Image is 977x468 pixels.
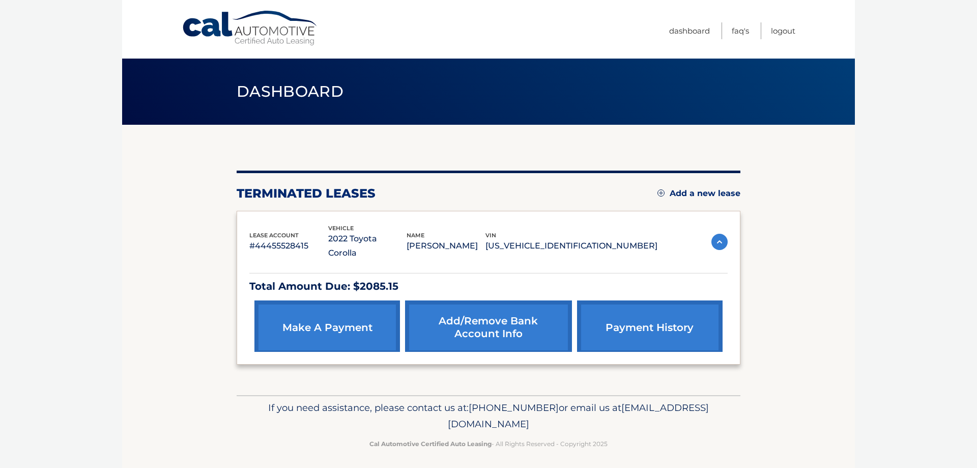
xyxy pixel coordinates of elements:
[237,186,376,201] h2: terminated leases
[485,239,657,253] p: [US_VEHICLE_IDENTIFICATION_NUMBER]
[657,189,665,197] img: add.svg
[328,232,407,260] p: 2022 Toyota Corolla
[243,400,734,432] p: If you need assistance, please contact us at: or email us at
[243,438,734,449] p: - All Rights Reserved - Copyright 2025
[405,300,571,354] a: Add/Remove bank account info
[407,232,424,239] span: name
[577,300,723,354] a: payment history
[254,300,400,354] a: make a payment
[711,234,728,250] img: accordion-active.svg
[771,22,795,39] a: Logout
[182,10,319,46] a: Cal Automotive
[469,402,559,414] span: [PHONE_NUMBER]
[237,82,343,101] span: Dashboard
[669,22,710,39] a: Dashboard
[657,188,740,199] a: Add a new lease
[328,225,354,232] span: vehicle
[369,440,492,448] strong: Cal Automotive Certified Auto Leasing
[732,22,749,39] a: FAQ's
[485,232,496,239] span: vin
[448,402,709,430] span: [EMAIL_ADDRESS][DOMAIN_NAME]
[249,239,328,253] p: #44455528415
[407,239,485,253] p: [PERSON_NAME]
[249,278,728,295] p: Total Amount Due: $2085.15
[249,232,299,239] span: lease account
